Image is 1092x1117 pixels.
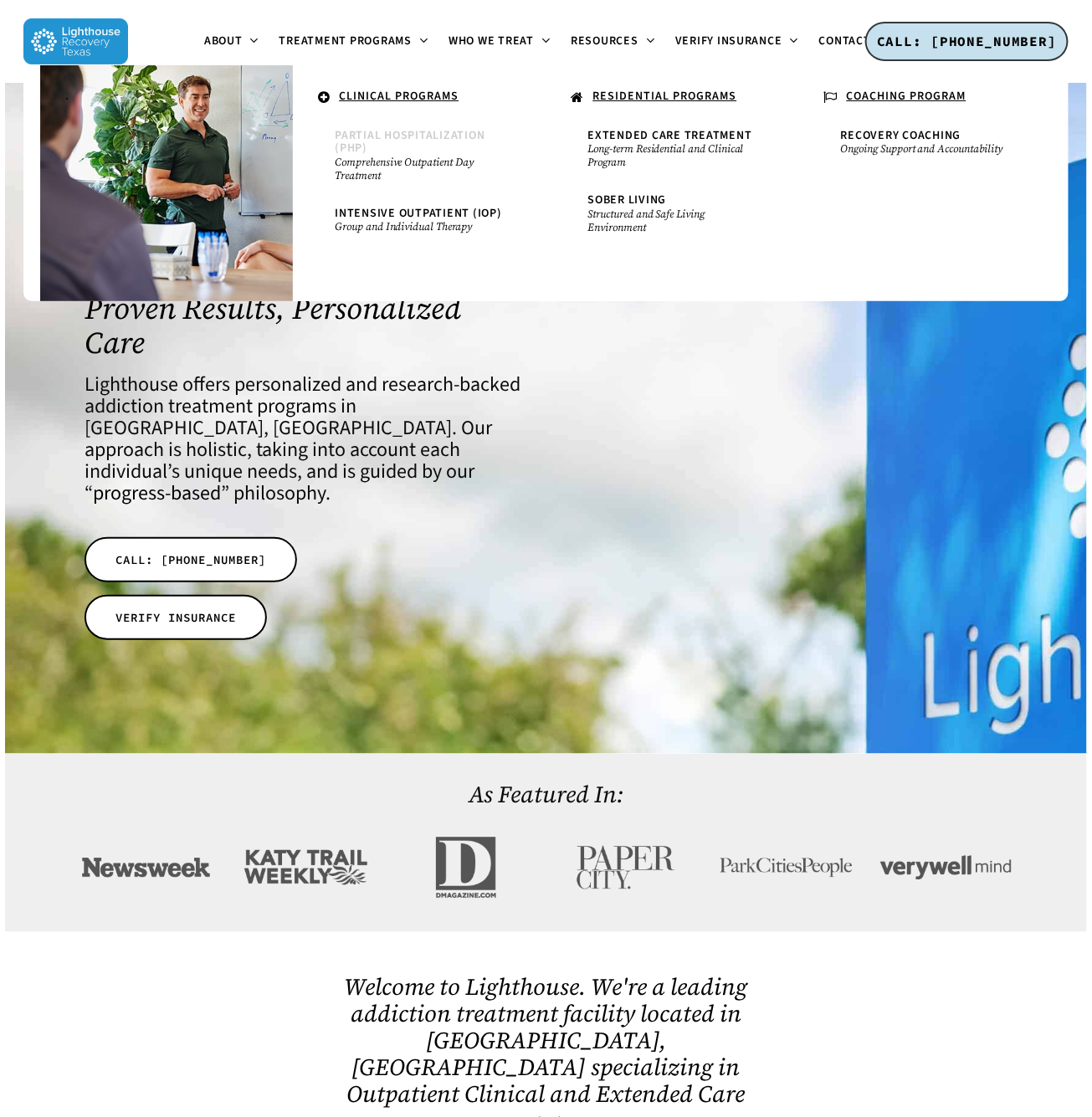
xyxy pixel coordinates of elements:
span: CALL: [PHONE_NUMBER] [115,551,266,568]
a: COACHING PROGRAM [816,82,1035,114]
span: VERIFY INSURANCE [115,609,236,626]
span: Who We Treat [449,33,534,49]
span: Partial Hospitalization (PHP) [335,127,484,156]
u: CLINICAL PROGRAMS [339,88,459,105]
span: Resources [571,33,638,49]
a: CALL: [PHONE_NUMBER] [85,537,297,582]
a: Resources [561,35,665,49]
a: Who We Treat [438,35,561,49]
a: As Featured In: [469,778,623,810]
u: RESIDENTIAL PROGRAMS [593,88,737,105]
small: Structured and Safe Living Environment [588,208,757,234]
h1: Top-Rated Addiction Treatment Center in [GEOGRAPHIC_DATA], [GEOGRAPHIC_DATA] — Proven Results, Pe... [85,188,526,360]
img: Lighthouse Recovery Texas [23,18,128,64]
a: Extended Care TreatmentLong-term Residential and Clinical Program [580,121,766,177]
small: Group and Individual Therapy [335,220,504,233]
span: About [204,33,243,49]
a: Intensive Outpatient (IOP)Group and Individual Therapy [326,199,512,242]
a: About [194,35,269,49]
small: Ongoing Support and Accountability [841,142,1010,156]
a: Recovery CoachingOngoing Support and Accountability [833,121,1018,164]
span: Sober Living [588,192,667,208]
a: CALL: [PHONE_NUMBER] [865,22,1069,62]
a: progress-based [93,479,221,508]
span: Recovery Coaching [841,127,961,144]
span: CALL: [PHONE_NUMBER] [877,33,1057,49]
span: Verify Insurance [675,33,782,49]
small: Comprehensive Outpatient Day Treatment [335,156,504,182]
span: . [65,88,69,105]
h4: Lighthouse offers personalized and research-backed addiction treatment programs in [GEOGRAPHIC_DA... [85,374,526,505]
u: COACHING PROGRAM [847,88,966,105]
small: Long-term Residential and Clinical Program [588,142,757,169]
a: RESIDENTIAL PROGRAMS [563,82,782,114]
a: Contact [809,35,898,49]
a: . [57,82,276,111]
a: VERIFY INSURANCE [85,595,267,640]
a: Partial Hospitalization (PHP)Comprehensive Outpatient Day Treatment [326,121,512,191]
a: Treatment Programs [269,35,439,49]
a: Sober LivingStructured and Safe Living Environment [580,186,766,242]
span: Contact [819,33,871,49]
a: Verify Insurance [665,35,809,49]
a: CLINICAL PROGRAMS [310,82,529,114]
span: Treatment Programs [279,33,413,49]
span: Intensive Outpatient (IOP) [335,205,502,222]
span: Extended Care Treatment [588,127,752,144]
